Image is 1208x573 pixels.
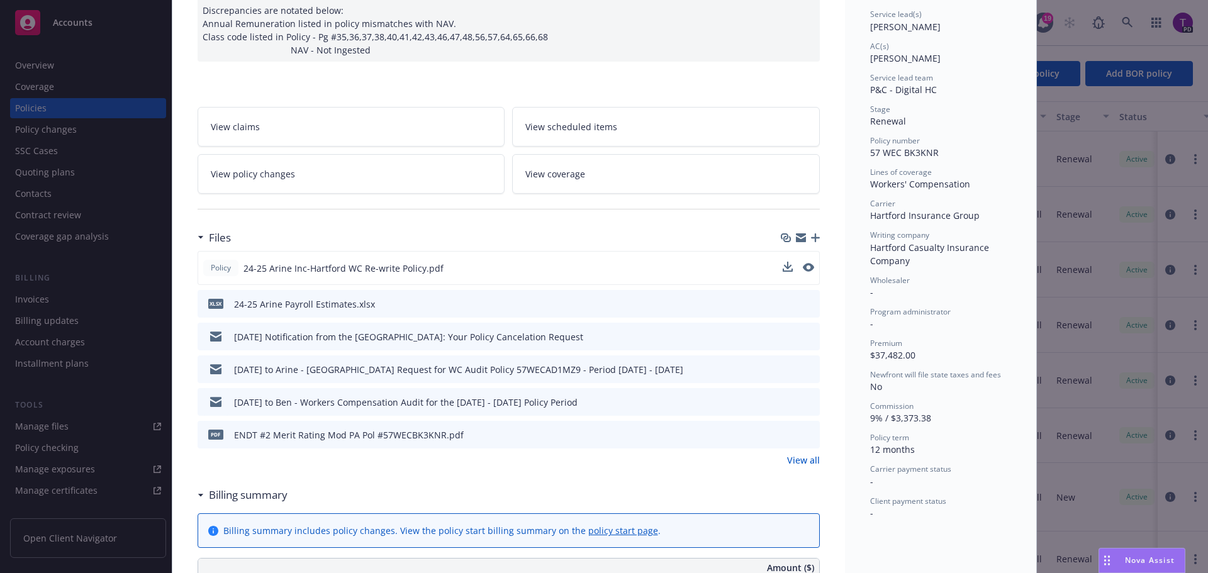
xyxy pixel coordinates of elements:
[234,330,583,343] div: [DATE] Notification from the [GEOGRAPHIC_DATA]: Your Policy Cancelation Request
[208,262,233,274] span: Policy
[803,428,815,442] button: preview file
[783,298,793,311] button: download file
[870,147,939,159] span: 57 WEC BK3KNR
[870,72,933,83] span: Service lead team
[803,330,815,343] button: preview file
[234,298,375,311] div: 24-25 Arine Payroll Estimates.xlsx
[1099,548,1185,573] button: Nova Assist
[870,115,906,127] span: Renewal
[870,306,951,317] span: Program administrator
[783,330,793,343] button: download file
[525,120,617,133] span: View scheduled items
[211,120,260,133] span: View claims
[512,107,820,147] a: View scheduled items
[198,107,505,147] a: View claims
[198,154,505,194] a: View policy changes
[1125,555,1175,565] span: Nova Assist
[783,363,793,376] button: download file
[870,381,882,392] span: No
[870,242,992,267] span: Hartford Casualty Insurance Company
[870,318,873,330] span: -
[870,286,873,298] span: -
[870,41,889,52] span: AC(s)
[787,453,820,467] a: View all
[234,428,464,442] div: ENDT #2 Merit Rating Mod PA Pol #57WECBK3KNR.pdf
[870,412,931,424] span: 9% / $3,373.38
[870,401,914,411] span: Commission
[803,263,814,272] button: preview file
[870,21,941,33] span: [PERSON_NAME]
[243,262,444,275] span: 24-25 Arine Inc-Hartford WC Re-write Policy.pdf
[234,363,683,376] div: [DATE] to Arine - [GEOGRAPHIC_DATA] Request for WC Audit Policy 57WECAD1MZ9 - Period [DATE] - [DATE]
[198,487,288,503] div: Billing summary
[208,430,223,439] span: pdf
[803,396,815,409] button: preview file
[870,476,873,487] span: -
[783,428,793,442] button: download file
[198,230,231,246] div: Files
[209,230,231,246] h3: Files
[208,299,223,308] span: xlsx
[234,396,578,409] div: [DATE] to Ben - Workers Compensation Audit for the [DATE] - [DATE] Policy Period
[870,167,932,177] span: Lines of coverage
[803,298,815,311] button: preview file
[870,135,920,146] span: Policy number
[209,487,288,503] h3: Billing summary
[512,154,820,194] a: View coverage
[1099,548,1115,572] div: Drag to move
[870,432,909,443] span: Policy term
[783,262,793,275] button: download file
[870,275,910,286] span: Wholesaler
[870,443,915,455] span: 12 months
[870,52,941,64] span: [PERSON_NAME]
[783,262,793,272] button: download file
[870,338,902,348] span: Premium
[870,464,951,474] span: Carrier payment status
[803,262,814,275] button: preview file
[223,524,661,537] div: Billing summary includes policy changes. View the policy start billing summary on the .
[803,363,815,376] button: preview file
[870,209,980,221] span: Hartford Insurance Group
[870,9,922,19] span: Service lead(s)
[870,198,895,209] span: Carrier
[870,507,873,519] span: -
[525,167,585,181] span: View coverage
[588,525,658,537] a: policy start page
[870,84,937,96] span: P&C - Digital HC
[870,104,890,114] span: Stage
[870,349,915,361] span: $37,482.00
[783,396,793,409] button: download file
[211,167,295,181] span: View policy changes
[870,178,970,190] span: Workers' Compensation
[870,369,1001,380] span: Newfront will file state taxes and fees
[870,230,929,240] span: Writing company
[870,496,946,506] span: Client payment status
